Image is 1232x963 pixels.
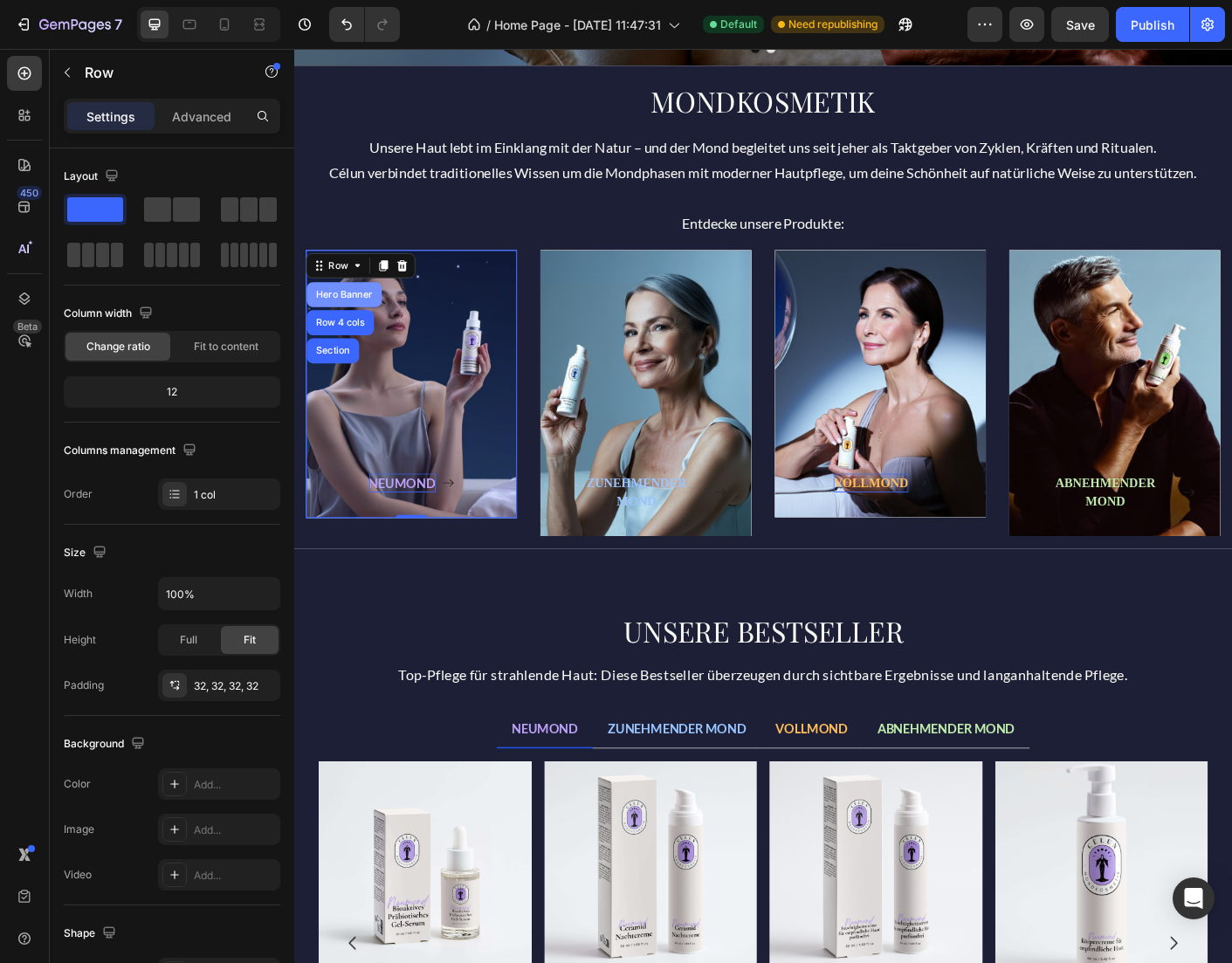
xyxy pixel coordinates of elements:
[194,678,276,694] div: 32, 32, 32, 32
[64,586,93,602] div: Width
[294,49,1232,963] iframe: Design area
[64,867,92,883] div: Video
[13,628,1035,672] h2: UNSERE BESTSELLER
[1131,16,1174,34] div: Publish
[64,678,104,693] div: Padding
[1116,7,1189,42] button: Publish
[602,474,686,495] div: Rich Text Editor. Editing area: main
[21,269,91,279] div: Hero Banner
[7,7,130,42] button: 7
[486,16,491,34] span: /
[350,751,505,767] span: ZUNEHMENDER MOND
[180,632,197,648] span: Full
[303,474,483,516] a: Rich Text Editor. Editing area: main
[827,474,986,516] div: Rich Text Editor. Editing area: main
[194,777,276,793] div: Add...
[651,751,805,767] span: ABNEHMENDER MOND
[602,474,707,495] a: Rich Text Editor. Editing area: main
[86,107,135,126] p: Settings
[64,486,93,502] div: Order
[114,14,122,35] p: 7
[1051,7,1109,42] button: Save
[21,300,82,311] div: Row 4 cols
[602,477,686,492] strong: VOLLMOND
[67,380,277,404] div: 12
[243,751,317,767] span: NEUMOND
[329,7,400,42] div: Undo/Redo
[538,751,618,767] span: VOLLMOND
[827,474,1007,516] a: Rich Text Editor. Editing area: main
[303,474,462,516] div: Rich Text Editor. Editing area: main
[244,632,256,648] span: Fit
[327,477,438,512] strong: ZUNEHMENDER MOND
[64,632,96,648] div: Height
[84,474,179,495] a: Rich Text Editor. Editing area: main
[64,822,94,837] div: Image
[1173,877,1215,919] div: Open Intercom Messenger
[494,16,661,34] span: Home Page - [DATE] 11:47:31
[1066,17,1095,32] span: Save
[21,332,65,342] div: Section
[64,439,200,463] div: Columns management
[194,868,276,884] div: Add...
[64,165,122,189] div: Layout
[850,477,962,512] strong: ABNEHMENDER MOND
[13,36,1035,80] h2: MONDKOSMETIK
[64,541,110,565] div: Size
[17,186,42,200] div: 450
[13,320,42,334] div: Beta
[194,339,258,354] span: Fit to content
[788,17,878,32] span: Need republishing
[84,476,158,492] strong: NEUMOND
[64,922,120,946] div: Shape
[15,96,1033,210] p: Unsere Haut lebt im Einklang mit der Natur – und der Mond begleitet uns seit jeher als Taktgeber ...
[720,17,757,32] span: Default
[15,688,1033,710] p: Top-Pflege für strahlende Haut: Diese Bestseller überzeugen durch sichtbare Ergebnisse und langan...
[172,107,231,126] p: Advanced
[64,776,91,792] div: Color
[64,302,156,326] div: Column width
[35,234,64,250] div: Row
[86,339,150,354] span: Change ratio
[64,733,148,756] div: Background
[194,487,276,503] div: 1 col
[85,62,233,83] p: Row
[194,822,276,838] div: Add...
[84,474,158,495] div: Rich Text Editor. Editing area: main
[159,578,279,609] input: Auto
